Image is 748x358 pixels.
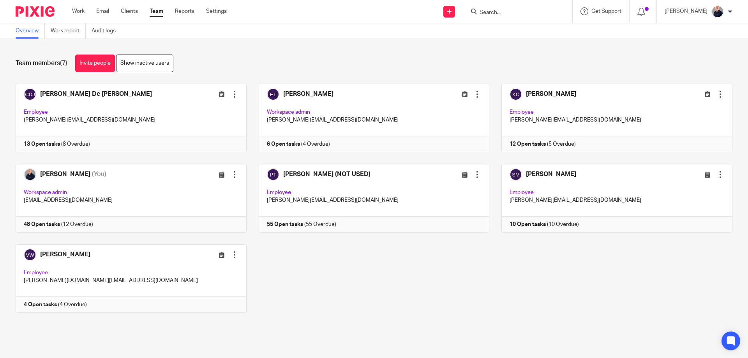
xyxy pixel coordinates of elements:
a: Audit logs [92,23,122,39]
a: Work [72,7,85,15]
input: Search [479,9,549,16]
a: Overview [16,23,45,39]
a: Reports [175,7,194,15]
a: Show inactive users [116,55,173,72]
img: IMG_8745-0021-copy.jpg [711,5,724,18]
a: Clients [121,7,138,15]
a: Invite people [75,55,115,72]
span: Get Support [591,9,621,14]
a: Work report [51,23,86,39]
a: Email [96,7,109,15]
img: Pixie [16,6,55,17]
span: (7) [60,60,67,66]
a: Settings [206,7,227,15]
a: Team [150,7,163,15]
p: [PERSON_NAME] [665,7,707,15]
h1: Team members [16,59,67,67]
